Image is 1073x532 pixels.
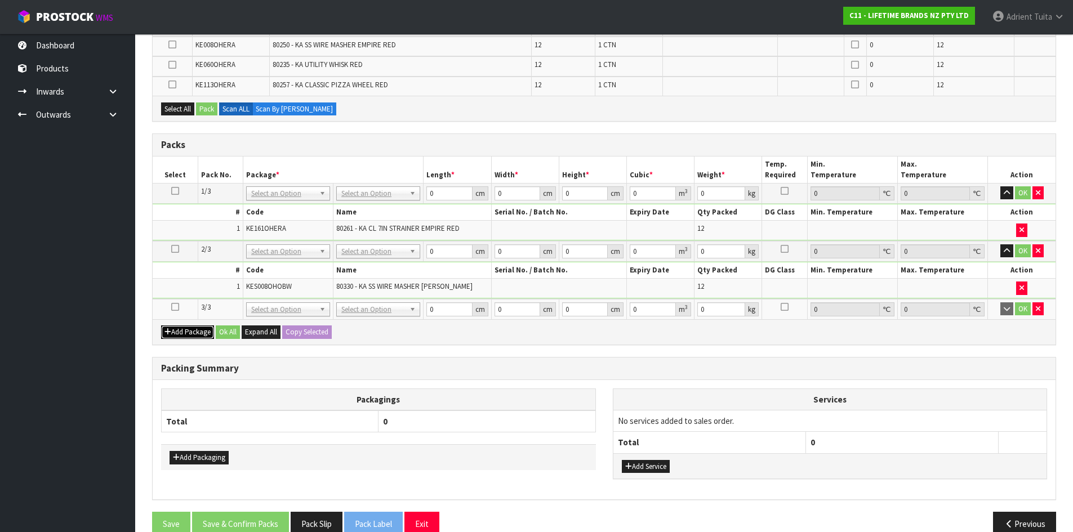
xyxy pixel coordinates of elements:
div: ℃ [970,186,985,200]
span: 3/3 [201,302,211,312]
div: m [676,186,691,200]
div: cm [608,302,624,316]
th: Width [491,157,559,183]
span: 12 [937,80,943,90]
span: 0 [870,40,873,50]
sup: 3 [685,303,688,311]
span: 12 [937,40,943,50]
th: Name [333,204,492,221]
span: 80235 - KA UTILITY WHISK RED [273,60,363,69]
th: Temp. Required [762,157,807,183]
th: Services [613,389,1047,410]
h3: Packing Summary [161,363,1047,374]
img: cube-alt.png [17,10,31,24]
th: Serial No. / Batch No. [491,204,626,221]
span: 0 [870,80,873,90]
span: KE113OHERA [195,80,235,90]
th: Qty Packed [694,262,762,279]
th: Expiry Date [627,204,694,221]
th: Select [153,157,198,183]
th: Max. Temperature [897,204,987,221]
div: cm [608,186,624,200]
span: KE008OHERA [195,40,235,50]
th: Total [613,432,806,453]
span: 80250 - KA SS WIRE MASHER EMPIRE RED [273,40,396,50]
span: 0 [811,437,815,448]
span: Expand All [245,327,277,337]
button: OK [1015,186,1031,200]
div: cm [540,186,556,200]
th: Min. Temperature [807,262,897,279]
div: kg [745,302,759,316]
th: Name [333,262,492,279]
div: ℃ [880,186,894,200]
div: cm [473,244,488,258]
div: ℃ [970,244,985,258]
th: Total [162,410,379,432]
th: # [153,204,243,221]
span: 12 [697,223,704,233]
span: 1 CTN [598,80,616,90]
span: 1 [237,223,240,233]
span: 2/3 [201,244,211,254]
button: Add Package [161,325,214,339]
th: Package [243,157,424,183]
td: No services added to sales order. [613,410,1047,432]
th: Expiry Date [627,262,694,279]
label: Scan By [PERSON_NAME] [252,102,336,116]
th: Action [988,262,1056,279]
span: 80261 - KA CL 7IN STRAINER EMPIRE RED [336,223,460,233]
span: 12 [697,281,704,291]
h3: Packs [161,140,1047,150]
th: Qty Packed [694,204,762,221]
th: DG Class [762,204,807,221]
span: 1 CTN [598,40,616,50]
span: 0 [383,416,388,427]
button: Ok All [216,325,240,339]
th: Max. Temperature [897,157,987,183]
div: cm [473,302,488,316]
th: Weight [694,157,762,183]
span: 12 [535,60,541,69]
th: Serial No. / Batch No. [491,262,626,279]
span: 80330 - KA SS WIRE MASHER [PERSON_NAME] [336,281,473,291]
th: Min. Temperature [807,204,897,221]
th: Max. Temperature [897,262,987,279]
span: Select an Option [251,245,315,258]
span: KE060OHERA [195,60,235,69]
button: Pack [196,102,217,116]
small: WMS [96,12,113,23]
span: 1 CTN [598,60,616,69]
div: ℃ [970,302,985,316]
span: Select an Option [251,303,315,316]
div: kg [745,186,759,200]
th: Packagings [162,388,596,410]
div: ℃ [880,302,894,316]
div: m [676,302,691,316]
div: cm [540,244,556,258]
span: Adrient [1007,11,1032,22]
div: kg [745,244,759,258]
span: 0 [870,60,873,69]
div: cm [473,186,488,200]
div: cm [540,302,556,316]
strong: C11 - LIFETIME BRANDS NZ PTY LTD [849,11,969,20]
label: Scan ALL [219,102,253,116]
th: Cubic [627,157,694,183]
span: Select an Option [341,187,405,200]
span: KES008OHOBW [246,281,292,291]
sup: 3 [685,187,688,195]
span: 12 [937,60,943,69]
a: C11 - LIFETIME BRANDS NZ PTY LTD [843,7,975,25]
span: KE161OHERA [246,223,286,233]
button: OK [1015,244,1031,258]
span: Select an Option [341,245,405,258]
th: Code [243,204,333,221]
span: 80257 - KA CLASSIC PIZZA WHEEL RED [273,80,388,90]
th: Height [559,157,626,183]
div: ℃ [880,244,894,258]
span: Tuita [1034,11,1052,22]
th: DG Class [762,262,807,279]
span: 12 [535,80,541,90]
th: Pack No. [198,157,243,183]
